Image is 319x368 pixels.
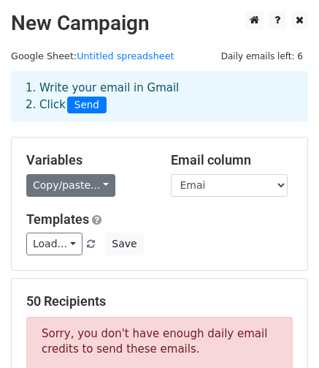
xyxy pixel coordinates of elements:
[26,174,115,197] a: Copy/paste...
[216,50,308,61] a: Daily emails left: 6
[26,233,82,255] a: Load...
[171,152,293,168] h5: Email column
[26,211,89,227] a: Templates
[15,80,304,113] div: 1. Write your email in Gmail 2. Click
[11,11,308,36] h2: New Campaign
[26,152,149,168] h5: Variables
[105,233,143,255] button: Save
[216,48,308,64] span: Daily emails left: 6
[77,50,174,61] a: Untitled spreadsheet
[26,293,293,309] h5: 50 Recipients
[42,326,277,357] p: Sorry, you don't have enough daily email credits to send these emails.
[67,97,107,114] span: Send
[11,50,174,61] small: Google Sheet:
